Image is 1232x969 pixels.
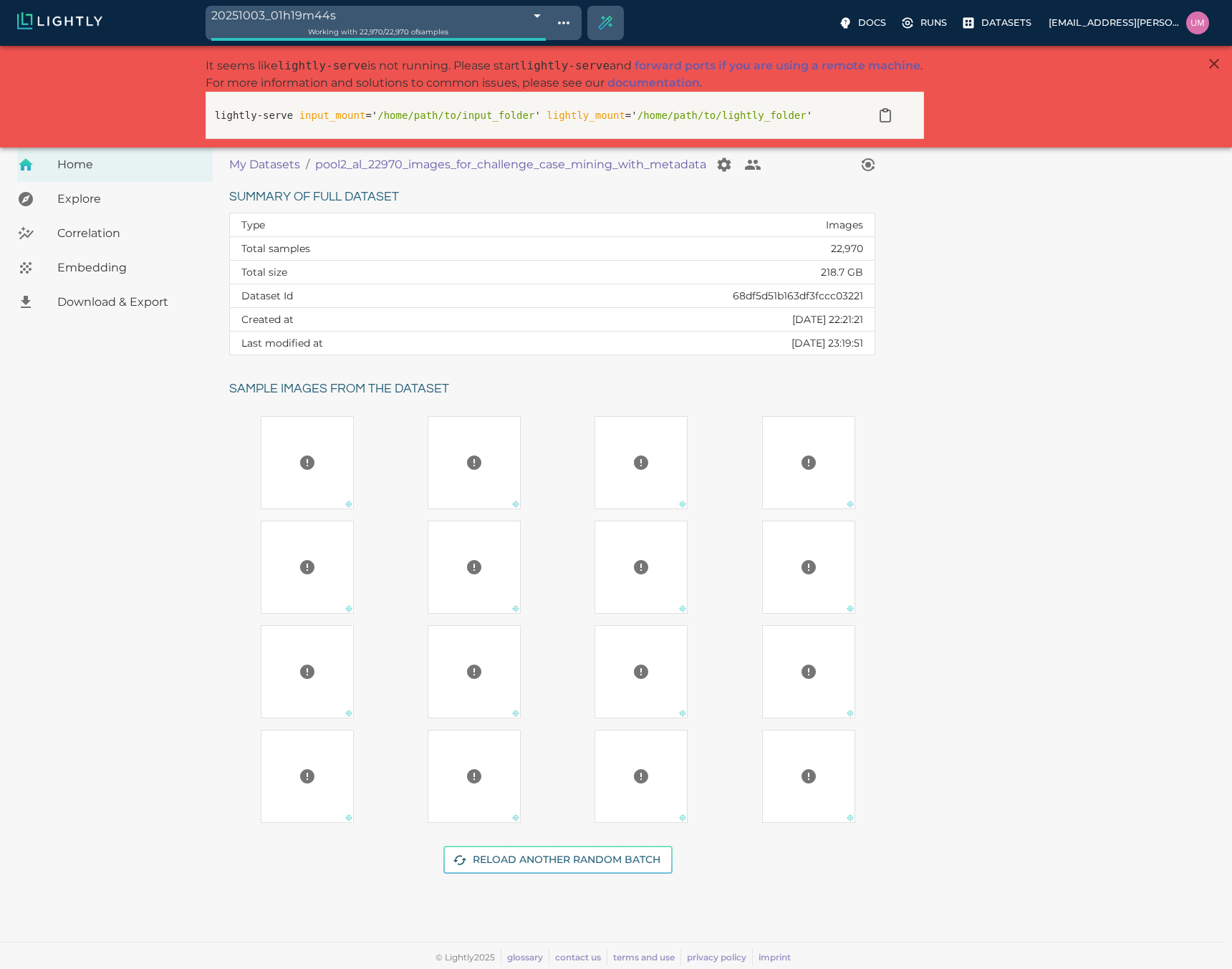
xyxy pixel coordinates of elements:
[306,156,309,173] li: /
[435,952,495,963] span: © Lightly 2025
[637,110,807,121] span: /home/path/to/lightly_folder
[491,237,875,261] td: 22,970
[920,16,947,29] p: Runs
[687,952,746,963] a: privacy policy
[299,110,366,121] span: input_mount
[738,150,767,179] button: Collaborate on your dataset
[491,213,875,237] td: Images
[460,762,489,791] button: Preview cannot be loaded. Please ensure the datasource is configured correctly and that the refer...
[293,657,322,686] button: Preview cannot be loaded. Please ensure the datasource is configured correctly and that the refer...
[958,11,1037,34] label: Datasets
[731,416,886,509] a: Preview cannot be loaded. Please ensure the datasource is configured correctly and that the refer...
[308,27,448,37] span: Working with 22,970 / 22,970 of samples
[293,762,322,791] button: Preview cannot be loaded. Please ensure the datasource is configured correctly and that the refer...
[491,261,875,284] td: 218.7 GB
[759,952,791,963] a: imprint
[460,657,489,686] button: Preview cannot be loaded. Please ensure the datasource is configured correctly and that the refer...
[547,110,625,121] span: lightly_mount
[627,448,655,477] button: Preview cannot be loaded. Please ensure the datasource is configured correctly and that the refer...
[897,11,953,34] label: Runs
[396,521,552,614] a: Preview cannot be loaded. Please ensure the datasource is configured correctly and that the refer...
[731,730,886,823] a: Preview cannot be loaded. Please ensure the datasource is configured correctly and that the refer...
[211,6,546,25] div: 20251003_01h19m44s
[57,191,201,208] span: Explore
[17,182,213,216] a: Explore
[206,57,924,92] p: It seems like is not running. Please start and . For more information and solutions to common iss...
[57,259,201,276] span: Embedding
[854,150,882,179] button: View worker run detail
[871,101,900,130] button: Copy to clipboard
[315,156,706,173] a: pool2_al_22970_images_for_challenge_case_mining_with_metadata
[555,952,601,963] a: contact us
[794,448,823,477] button: Preview cannot be loaded. Please ensure the datasource is configured correctly and that the refer...
[731,521,886,614] a: Preview cannot be loaded. Please ensure the datasource is configured correctly and that the refer...
[443,846,673,874] button: Reload another random batch
[17,148,213,319] nav: explore, analyze, sample, metadata, embedding, correlations label, download your dataset
[57,294,201,311] span: Download & Export
[17,216,213,251] a: Correlation
[507,952,543,963] a: glossary
[794,553,823,582] button: Preview cannot be loaded. Please ensure the datasource is configured correctly and that the refer...
[229,150,854,179] nav: breadcrumb
[627,762,655,791] button: Preview cannot be loaded. Please ensure the datasource is configured correctly and that the refer...
[229,625,385,718] a: Preview cannot be loaded. Please ensure the datasource is configured correctly and that the refer...
[1049,16,1180,29] p: [EMAIL_ADDRESS][PERSON_NAME][DOMAIN_NAME]
[396,625,552,718] a: Preview cannot be loaded. Please ensure the datasource is configured correctly and that the refer...
[293,448,322,477] button: Preview cannot be loaded. Please ensure the datasource is configured correctly and that the refer...
[588,6,622,40] div: Create selection
[460,448,489,477] button: Preview cannot be loaded. Please ensure the datasource is configured correctly and that the refer...
[710,150,738,179] button: Manage your dataset
[229,416,385,509] a: Preview cannot be loaded. Please ensure the datasource is configured correctly and that the refer...
[564,625,719,718] a: Preview cannot be loaded. Please ensure the datasource is configured correctly and that the refer...
[607,76,700,90] a: documentation
[491,308,875,332] td: [DATE] 22:21:21
[230,332,491,355] th: Last modified at
[564,730,719,823] a: Preview cannot be loaded. Please ensure the datasource is configured correctly and that the refer...
[229,186,875,208] h6: Summary of full dataset
[794,657,823,686] button: Preview cannot be loaded. Please ensure the datasource is configured correctly and that the refer...
[520,59,610,72] span: lightly-serve
[229,156,300,173] p: My Datasets
[293,553,322,582] button: Preview cannot be loaded. Please ensure the datasource is configured correctly and that the refer...
[230,284,491,308] th: Dataset Id
[396,416,552,509] a: Preview cannot be loaded. Please ensure the datasource is configured correctly and that the refer...
[230,213,491,237] th: Type
[613,952,675,963] a: terms and use
[229,378,886,400] h6: Sample images from the dataset
[396,730,552,823] a: Preview cannot be loaded. Please ensure the datasource is configured correctly and that the refer...
[627,553,655,582] button: Preview cannot be loaded. Please ensure the datasource is configured correctly and that the refer...
[491,284,875,308] td: 68df5d51b163df3fccc03221
[627,657,655,686] button: Preview cannot be loaded. Please ensure the datasource is configured correctly and that the refer...
[564,521,719,614] a: Preview cannot be loaded. Please ensure the datasource is configured correctly and that the refer...
[230,261,491,284] th: Total size
[835,11,892,34] label: Docs
[1186,11,1209,34] img: uma.govindarajan@bluerivertech.com
[1043,7,1215,39] label: [EMAIL_ADDRESS][PERSON_NAME][DOMAIN_NAME]uma.govindarajan@bluerivertech.com
[230,237,491,261] th: Total samples
[635,59,920,72] a: forward ports if you are using a remote machine
[731,625,886,718] a: Preview cannot be loaded. Please ensure the datasource is configured correctly and that the refer...
[57,156,201,173] span: Home
[230,308,491,332] th: Created at
[794,762,823,791] button: Preview cannot be loaded. Please ensure the datasource is configured correctly and that the refer...
[552,11,576,35] button: Show tag tree
[377,110,534,121] span: /home/path/to/input_folder
[17,12,102,29] img: Lightly
[981,16,1031,29] p: Datasets
[17,285,213,319] a: Download & Export
[17,251,213,285] a: Embedding
[17,148,213,182] a: Home
[460,553,489,582] button: Preview cannot be loaded. Please ensure the datasource is configured correctly and that the refer...
[278,59,367,72] span: lightly-serve
[564,416,719,509] a: Preview cannot be loaded. Please ensure the datasource is configured correctly and that the refer...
